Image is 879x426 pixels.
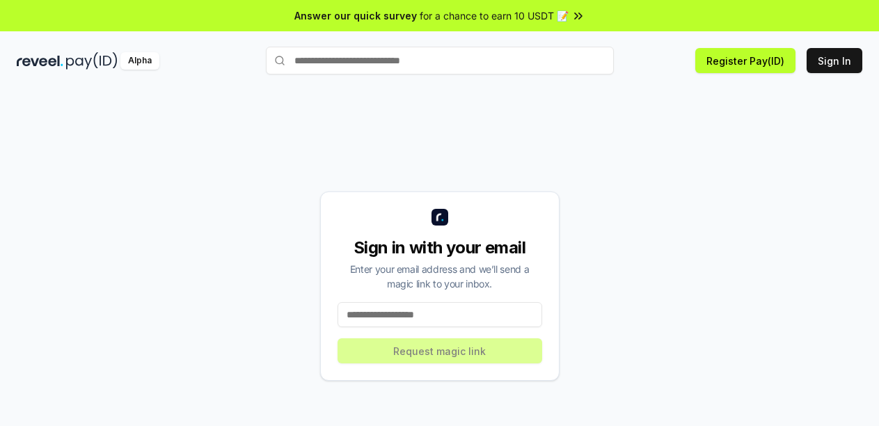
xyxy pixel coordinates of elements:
button: Register Pay(ID) [695,48,795,73]
img: reveel_dark [17,52,63,70]
button: Sign In [807,48,862,73]
span: for a chance to earn 10 USDT 📝 [420,8,569,23]
div: Enter your email address and we’ll send a magic link to your inbox. [338,262,542,291]
img: pay_id [66,52,118,70]
div: Sign in with your email [338,237,542,259]
div: Alpha [120,52,159,70]
span: Answer our quick survey [294,8,417,23]
img: logo_small [431,209,448,226]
